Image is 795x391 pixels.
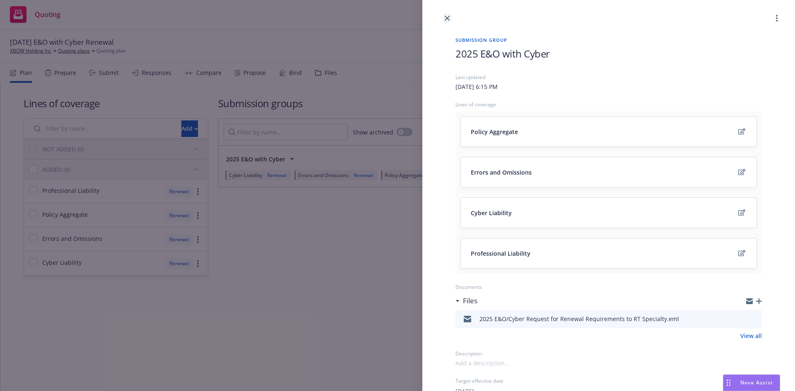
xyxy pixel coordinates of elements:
[455,295,477,306] div: Files
[723,375,734,391] div: Drag to move
[455,47,550,60] span: 2025 E&O with Cyber
[737,127,747,137] a: edit
[737,248,747,258] a: edit
[442,13,452,23] a: close
[471,127,518,136] span: Policy Aggregate
[471,249,530,258] span: Professional Liability
[723,374,780,391] button: Nova Assist
[740,331,762,340] a: View all
[455,377,762,384] div: Target effective date
[471,209,512,217] span: Cyber Liability
[737,167,747,177] a: edit
[455,74,762,81] div: Last updated
[479,314,679,323] div: 2025 E&O/Cyber Request for Renewal Requirements to RT Specialty.eml
[455,283,762,290] div: Documents
[455,36,762,43] span: Submission group
[463,295,477,306] h3: Files
[455,350,762,357] div: Description
[471,168,532,177] span: Errors and Omissions
[455,101,762,108] div: Lines of coverage
[740,379,773,386] span: Nova Assist
[738,314,744,324] button: download file
[737,208,747,218] a: edit
[751,314,759,324] button: preview file
[772,13,782,23] a: more
[455,82,498,91] div: [DATE] 6:15 PM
